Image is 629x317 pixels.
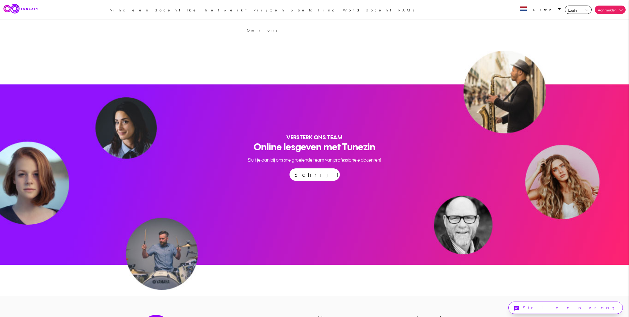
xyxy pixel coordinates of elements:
img: downarrowblack.svg [585,9,588,11]
a: Login [565,6,592,14]
img: 3cda-a57b-4017-b3ed-e8ddb3436970nl.jpg [520,6,527,11]
img: downarrow.svg [619,9,623,11]
a: Hoe het werkt [184,0,250,20]
span: Dutch [533,8,556,12]
a: Prijzen & betaling [251,0,339,20]
span: Sluit je aan bij ons snelgroeiende team van professionele docenten! [248,157,381,163]
span: Online lesgeven met Tunezin [254,141,375,152]
a: Schrijf je nu in [290,168,340,181]
a: chatStel een vraag [508,302,623,314]
a: Aanmelden [595,6,626,14]
a: Vind een docent [107,0,183,20]
a: FAQs [395,0,417,20]
a: Over ons [244,20,280,40]
span: Aanmelden [598,8,617,12]
a: Word docent [340,0,394,20]
td: Stel een vraag [523,302,618,313]
span: Login [568,8,577,13]
span: VERSTERK ONS TEAM [286,134,343,141]
i: chat [514,305,520,312]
